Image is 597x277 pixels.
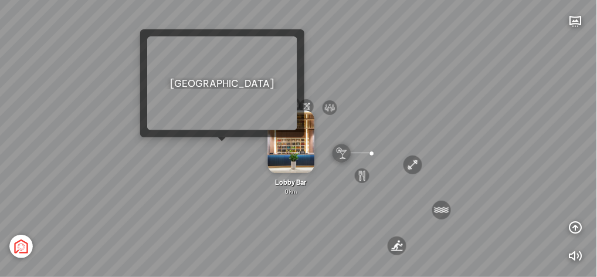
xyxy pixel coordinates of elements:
span: 0 km [286,188,297,195]
img: thumbnail_lobby_9C9D9KFFDME3_thumbnail.jpg [268,111,315,174]
img: Avatar_Nestfind_YJWVPMA7XUC4.jpg [9,235,33,258]
img: bar_WJTTRLAPHPD3.svg [333,144,351,163]
span: Lobby Bar [276,178,307,186]
p: [GEOGRAPHIC_DATA] [140,77,304,89]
